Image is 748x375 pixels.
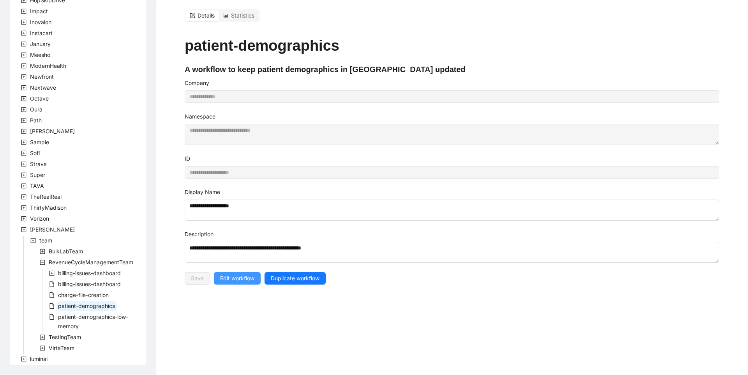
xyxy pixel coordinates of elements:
span: Details [198,12,215,19]
span: team [39,237,52,244]
span: plus-square [21,96,26,101]
span: patient-demographics [56,301,116,311]
span: Verizon [28,214,51,223]
span: Path [28,116,43,125]
span: ThirtyMadison [28,203,68,212]
span: charge-file-creation [58,292,109,298]
span: plus-square [21,52,26,58]
span: file [49,314,55,320]
span: patient-demographics [58,302,115,309]
span: Super [30,172,45,178]
span: Duplicate workflow [271,274,319,283]
span: RevenueCycleManagementTeam [47,258,135,267]
span: Newfront [30,73,54,80]
span: Verizon [30,215,49,222]
span: Oura [28,105,44,114]
span: ModernHealth [30,62,66,69]
span: Statistics [231,12,254,19]
span: plus-square [21,129,26,134]
span: TestingTeam [47,333,83,342]
span: luminai [28,354,49,364]
span: plus-square [21,172,26,178]
span: minus-square [21,227,26,232]
span: Sofi [30,150,40,156]
span: TAVA [28,181,46,191]
span: plus-square [21,150,26,156]
span: plus-square [21,9,26,14]
span: plus-square [21,194,26,200]
span: Octave [30,95,49,102]
span: plus-square [21,205,26,210]
span: charge-file-creation [56,290,110,300]
span: [PERSON_NAME] [30,128,75,134]
span: plus-square [40,249,45,254]
span: file [49,281,55,287]
button: Duplicate workflow [265,272,326,285]
span: plus-square [21,85,26,90]
h4: A workflow to keep patient demographics in [GEOGRAPHIC_DATA] updated [185,64,719,75]
span: Edit workflow [220,274,254,283]
span: minus-square [40,260,45,265]
span: TAVA [30,182,44,189]
span: file [49,303,55,309]
span: January [28,39,52,49]
span: ThirtyMadison [30,204,67,211]
span: TheRealReal [30,193,62,200]
span: Instacart [30,30,53,36]
span: Virta [28,225,76,234]
span: plus-square [21,356,26,362]
span: luminai [30,356,48,362]
span: [PERSON_NAME] [30,226,75,233]
span: plus-square [40,345,45,351]
span: VirtaTeam [47,343,76,353]
span: TheRealReal [28,192,63,202]
span: ModernHealth [28,61,68,71]
span: Sample [30,139,49,145]
span: file [49,292,55,298]
input: Company [185,90,719,103]
span: patient-demographics-low-memory [56,312,146,331]
span: Path [30,117,42,124]
span: TestingTeam [49,334,81,340]
span: minus-square [30,238,36,243]
span: plus-square [21,74,26,80]
span: BulkLabTeam [47,247,85,256]
span: Super [28,170,47,180]
span: BulkLabTeam [49,248,83,255]
span: billing-issues-dashboard [56,269,122,278]
input: ID [185,166,719,179]
textarea: Namespace [185,124,719,145]
span: patient-demographics-low-memory [58,313,128,329]
label: ID [185,154,190,163]
span: plus-square [21,140,26,145]
span: Inovalon [28,18,53,27]
span: billing-issues-dashboard [56,279,122,289]
span: Nextwave [28,83,58,92]
span: billing-issues-dashboard [58,270,121,276]
span: Meesho [30,51,50,58]
label: Company [185,79,209,87]
span: plus-square [21,107,26,112]
span: Newfront [28,72,55,81]
span: Impact [30,8,48,14]
button: Edit workflow [214,272,261,285]
span: Rothman [28,127,76,136]
textarea: Description [185,242,719,263]
label: Description [185,230,213,239]
span: plus-square [21,30,26,36]
span: team [38,236,54,245]
h1: patient-demographics [185,37,719,55]
span: Nextwave [30,84,56,91]
span: plus-square [21,161,26,167]
span: RevenueCycleManagementTeam [49,259,133,265]
span: plus-square [21,118,26,123]
span: January [30,41,51,47]
span: area-chart [223,13,229,18]
span: Octave [28,94,50,103]
span: plus-square [21,19,26,25]
span: Strava [30,161,47,167]
span: form [190,13,195,18]
textarea: Display Name [185,200,719,221]
span: Instacart [28,28,54,38]
label: Display Name [185,188,220,196]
